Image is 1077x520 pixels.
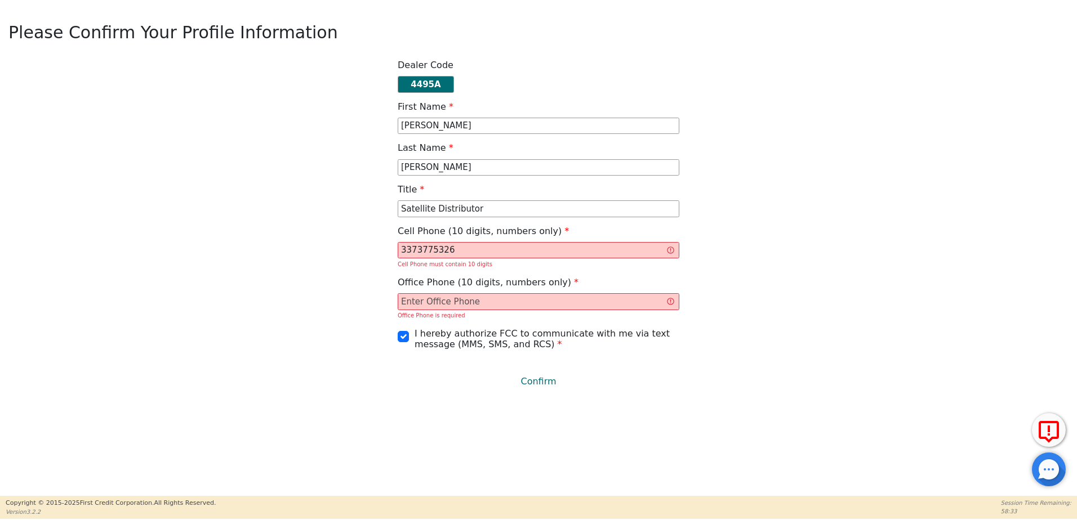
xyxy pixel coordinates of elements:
[398,293,679,310] input: Enter Office Phone
[415,328,679,349] h4: I hereby authorize FCC to communicate with me via text message (MMS, SMS, and RCS)
[398,260,679,268] div: Cell Phone must contain 10 digits
[398,369,679,395] button: Confirm
[1001,499,1071,507] p: Session Time Remaining:
[398,118,679,135] input: Enter First Name
[398,142,453,153] h4: Last Name
[398,101,453,112] h4: First Name
[6,508,216,516] p: Version 3.2.2
[398,159,679,176] input: Enter Last Name
[398,226,569,236] h4: Cell Phone (10 digits, numbers only)
[398,277,578,288] h4: Office Phone (10 digits, numbers only)
[398,184,424,195] h4: Title
[398,200,679,217] input: Enter Title
[398,311,679,320] div: Office Phone is required
[398,60,453,70] h4: Dealer Code
[154,499,216,506] span: All Rights Reserved.
[6,499,216,508] p: Copyright © 2015- 2025 First Credit Corporation.
[8,23,1069,43] h2: Please Confirm Your Profile Information
[1001,507,1071,515] p: 58:33
[1032,413,1066,447] button: Report Error to FCC
[398,242,679,259] input: Enter Cell Phone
